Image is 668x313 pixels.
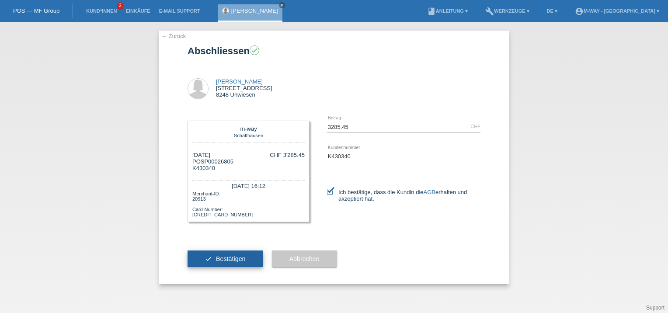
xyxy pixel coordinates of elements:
div: CHF 3'285.45 [270,152,305,158]
span: Abbrechen [289,255,320,262]
span: 2 [117,2,124,10]
button: check Bestätigen [188,250,263,267]
div: m-way [195,125,303,132]
label: Ich bestätige, dass die Kundin die erhalten und akzeptiert hat. [327,189,480,202]
a: AGB [424,189,435,195]
i: check [250,46,258,54]
span: K430340 [192,165,215,171]
a: close [279,2,285,8]
a: buildWerkzeuge ▾ [481,8,534,14]
div: [DATE] POSP00026805 [192,152,233,171]
h1: Abschliessen [188,45,480,56]
button: Abbrechen [272,250,337,267]
div: CHF [470,124,480,129]
a: account_circlem-way - [GEOGRAPHIC_DATA] ▾ [571,8,664,14]
div: [DATE] 16:12 [192,180,305,190]
span: Bestätigen [216,255,246,262]
div: Schaffhausen [195,132,303,138]
div: Merchant-ID: 20913 Card-Number: [CREDIT_CARD_NUMBER] [192,190,305,217]
a: bookAnleitung ▾ [423,8,472,14]
i: book [427,7,436,16]
a: Support [646,305,665,311]
i: close [280,3,284,7]
a: Einkäufe [121,8,154,14]
a: [PERSON_NAME] [231,7,278,14]
a: Kund*innen [82,8,121,14]
a: ← Zurück [161,33,186,39]
i: account_circle [575,7,584,16]
i: check [205,255,212,262]
a: POS — MF Group [13,7,59,14]
a: E-Mail Support [155,8,205,14]
i: build [485,7,494,16]
a: DE ▾ [543,8,562,14]
div: [STREET_ADDRESS] 8248 Uhwiesen [216,78,272,98]
a: [PERSON_NAME] [216,78,263,85]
